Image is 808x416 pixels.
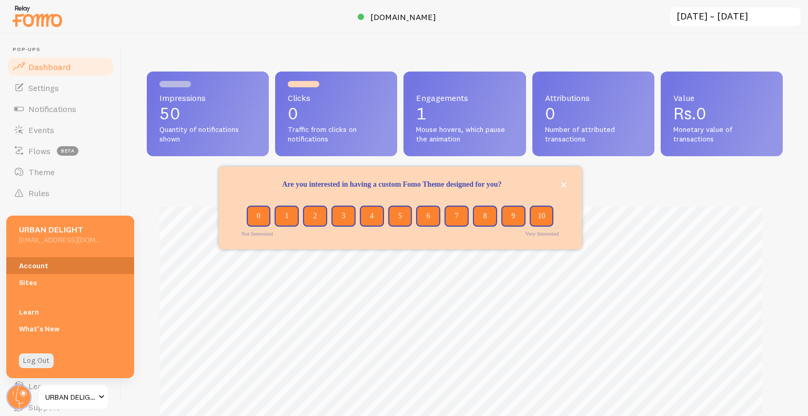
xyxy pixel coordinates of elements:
button: close, [558,179,569,190]
a: Events [6,119,115,140]
button: 4 [360,206,384,227]
button: 9 [501,206,526,227]
span: Impressions [159,94,256,102]
button: 5 [388,206,412,227]
button: 7 [445,206,469,227]
span: Monetary value of transactions [673,125,770,144]
span: Notifications [28,104,76,114]
a: Flows beta [6,140,115,161]
span: Rs.0 [673,103,706,124]
button: 6 [416,206,440,227]
span: Quantity of notifications shown [159,125,256,144]
span: Engagements [416,94,513,102]
span: Mouse hovers, which pause the animation [416,125,513,144]
span: Theme [28,167,55,177]
button: 10 [530,206,554,227]
a: Settings [6,77,115,98]
span: Value [673,94,770,102]
span: Traffic from clicks on notifications [288,125,385,144]
span: Clicks [288,94,385,102]
button: 1 [275,206,299,227]
span: Rules [28,188,49,198]
span: Attributions [545,94,642,102]
span: Settings [28,83,59,93]
span: URBAN DELIGHT [45,391,95,403]
span: Events [28,125,54,135]
span: Dashboard [28,62,70,72]
span: Learn [28,381,50,391]
p: 0 [288,105,385,122]
p: 1 [416,105,513,122]
a: What's New [6,320,134,337]
button: 8 [473,206,497,227]
label: Not Interested [241,231,273,237]
button: 0 [247,206,271,227]
div: Are you interested in having a custom Fomo Theme designed for you? [219,167,582,249]
span: Number of attributed transactions [545,125,642,144]
span: Pop-ups [13,46,115,53]
img: fomo-relay-logo-orange.svg [11,3,64,29]
span: beta [57,146,78,156]
a: Notifications [6,98,115,119]
p: 50 [159,105,256,122]
h5: URBAN DELIGHT [19,224,100,235]
button: 3 [331,206,356,227]
a: URBAN DELIGHT [38,384,109,410]
a: Rules [6,182,115,204]
a: Account [6,257,134,274]
a: Sites [6,274,134,291]
a: Learn [6,303,134,320]
label: Very Interested [526,231,559,237]
span: Flows [28,146,50,156]
p: Are you interested in having a custom Fomo Theme designed for you? [231,179,569,190]
p: 0 [545,105,642,122]
a: Dashboard [6,56,115,77]
h5: [EMAIL_ADDRESS][DOMAIN_NAME] [19,235,100,245]
a: Theme [6,161,115,182]
button: 2 [303,206,327,227]
a: Log Out [19,353,54,368]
